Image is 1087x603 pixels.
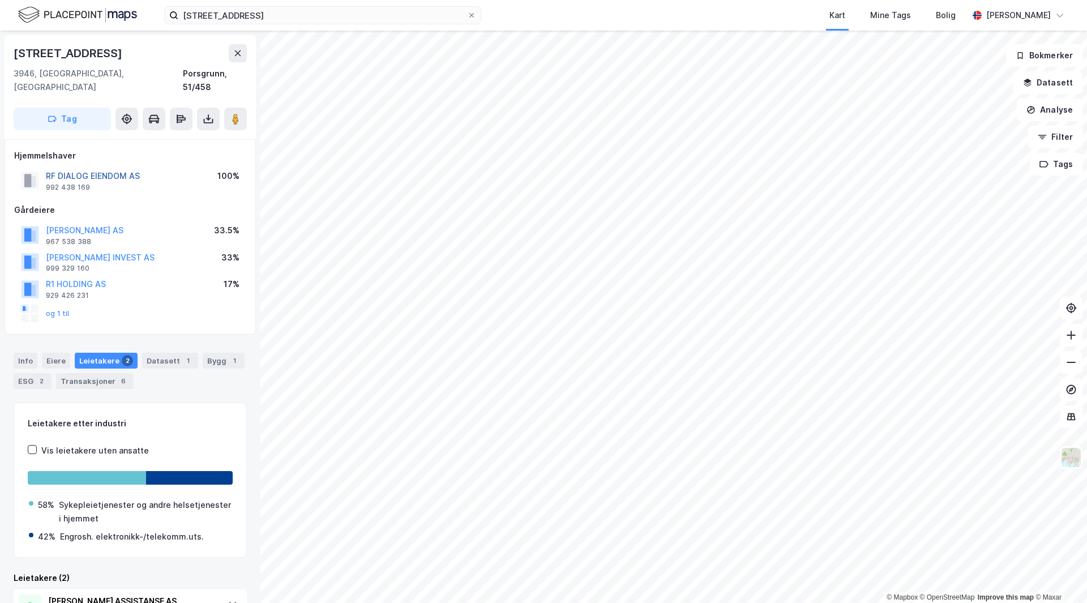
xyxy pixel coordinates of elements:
[14,108,111,130] button: Tag
[829,8,845,22] div: Kart
[1030,549,1087,603] iframe: Chat Widget
[60,530,204,544] div: Engrosh. elektronikk-/telekomm.uts.
[59,498,232,525] div: Sykepleietjenester og andre helsetjenester i hjemmet
[14,373,52,389] div: ESG
[75,353,138,369] div: Leietakere
[18,5,137,25] img: logo.f888ab2527a4732fd821a326f86c7f29.svg
[182,355,194,366] div: 1
[1013,71,1082,94] button: Datasett
[183,67,247,94] div: Porsgrunn, 51/458
[14,44,125,62] div: [STREET_ADDRESS]
[221,251,239,264] div: 33%
[46,264,89,273] div: 999 329 160
[46,291,89,300] div: 929 426 231
[38,498,54,512] div: 58%
[224,277,239,291] div: 17%
[229,355,240,366] div: 1
[36,375,47,387] div: 2
[217,169,239,183] div: 100%
[14,571,247,585] div: Leietakere (2)
[1030,549,1087,603] div: Kontrollprogram for chat
[28,417,233,430] div: Leietakere etter industri
[203,353,245,369] div: Bygg
[178,7,467,24] input: Søk på adresse, matrikkel, gårdeiere, leietakere eller personer
[1060,447,1082,468] img: Z
[46,183,90,192] div: 992 438 169
[14,203,246,217] div: Gårdeiere
[42,353,70,369] div: Eiere
[118,375,129,387] div: 6
[122,355,133,366] div: 2
[56,373,134,389] div: Transaksjoner
[14,149,246,162] div: Hjemmelshaver
[46,237,91,246] div: 967 538 388
[920,593,975,601] a: OpenStreetMap
[887,593,918,601] a: Mapbox
[142,353,198,369] div: Datasett
[1017,99,1082,121] button: Analyse
[1028,126,1082,148] button: Filter
[870,8,911,22] div: Mine Tags
[986,8,1051,22] div: [PERSON_NAME]
[1006,44,1082,67] button: Bokmerker
[1030,153,1082,176] button: Tags
[214,224,239,237] div: 33.5%
[14,353,37,369] div: Info
[41,444,149,457] div: Vis leietakere uten ansatte
[936,8,956,22] div: Bolig
[14,67,183,94] div: 3946, [GEOGRAPHIC_DATA], [GEOGRAPHIC_DATA]
[38,530,55,544] div: 42%
[978,593,1034,601] a: Improve this map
